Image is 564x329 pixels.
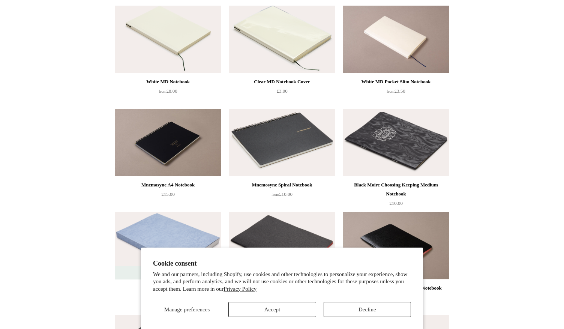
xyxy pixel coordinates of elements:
a: Black Choosing Keeping Notebook Black Choosing Keeping Notebook [229,212,335,279]
img: Black Choosing Keeping Medium Notebook [343,212,449,279]
div: Black Moire Choosing Keeping Medium Notebook [345,180,447,198]
a: Mnemosyne Spiral Notebook from£10.00 [229,180,335,211]
a: Novelist's Notebook A4 Novelist's Notebook A4 Temporarily Out of Stock [115,212,221,279]
div: Clear MD Notebook Cover [231,77,333,86]
a: Mnemosyne A4 Notebook £15.00 [115,180,221,211]
img: Mnemosyne Spiral Notebook [229,109,335,176]
img: White MD Notebook [115,6,221,73]
a: Mnemosyne A4 Notebook Mnemosyne A4 Notebook [115,109,221,176]
div: White MD Notebook [117,77,219,86]
img: Novelist's Notebook A4 [115,212,221,279]
button: Decline [324,302,411,317]
span: from [271,192,279,197]
a: Black Moire Choosing Keeping Medium Notebook £10.00 [343,180,449,211]
a: Clear MD Notebook Cover £3.00 [229,77,335,108]
p: We and our partners, including Shopify, use cookies and other technologies to personalize your ex... [153,271,411,293]
img: Mnemosyne A4 Notebook [115,109,221,176]
a: White MD Pocket Slim Notebook from£3.50 [343,77,449,108]
h2: Cookie consent [153,260,411,267]
span: from [159,89,166,93]
span: £10.00 [389,200,403,206]
a: White MD Pocket Slim Notebook White MD Pocket Slim Notebook [343,6,449,73]
span: £8.00 [159,88,177,94]
img: Black Moire Choosing Keeping Medium Notebook [343,109,449,176]
span: £3.50 [387,88,405,94]
a: Privacy Policy [223,286,256,292]
a: Black Moire Choosing Keeping Medium Notebook Black Moire Choosing Keeping Medium Notebook [343,109,449,176]
a: Novelist's Notebook A4 £45.00 [115,284,221,314]
button: Accept [228,302,316,317]
img: Clear MD Notebook Cover [229,6,335,73]
div: Mnemosyne A4 Notebook [117,180,219,189]
span: £3.00 [276,88,287,94]
a: Clear MD Notebook Cover Clear MD Notebook Cover [229,6,335,73]
a: White MD Notebook from£8.00 [115,77,221,108]
span: Temporarily Out of Stock [138,266,198,279]
a: Black Choosing Keeping Medium Notebook Black Choosing Keeping Medium Notebook [343,212,449,279]
span: £10.00 [271,191,292,197]
span: Manage preferences [164,306,210,312]
div: White MD Pocket Slim Notebook [345,77,447,86]
div: Novelist's Notebook A4 [117,284,219,293]
div: Mnemosyne Spiral Notebook [231,180,333,189]
img: Black Choosing Keeping Notebook [229,212,335,279]
button: Manage preferences [153,302,221,317]
span: from [387,89,394,93]
img: White MD Pocket Slim Notebook [343,6,449,73]
a: White MD Notebook White MD Notebook [115,6,221,73]
a: Mnemosyne Spiral Notebook Mnemosyne Spiral Notebook [229,109,335,176]
span: £15.00 [161,191,175,197]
